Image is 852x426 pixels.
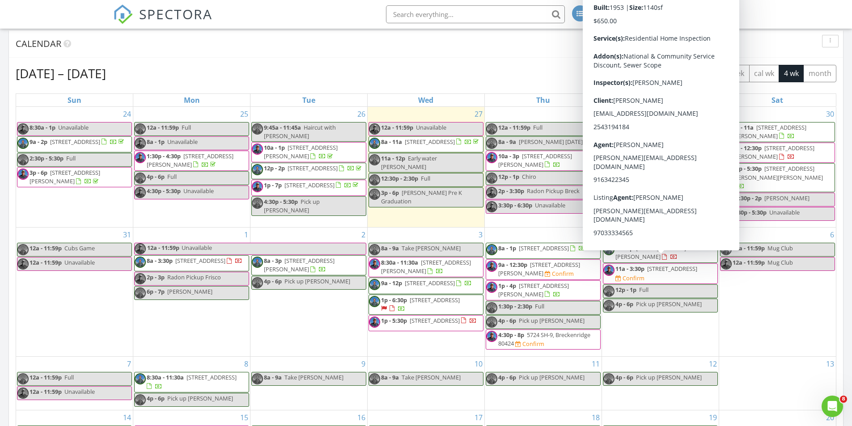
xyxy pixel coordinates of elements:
span: [STREET_ADDRESS][PERSON_NAME] [147,152,233,169]
span: 3:30p - 5:30p [615,175,649,183]
a: 8a - 3p [STREET_ADDRESS][PERSON_NAME] [251,255,366,275]
img: sheatmhi.02.jpg [603,244,615,255]
span: [STREET_ADDRESS][PERSON_NAME] [264,257,335,273]
span: 2:30p - 5:30p [733,208,767,216]
a: 1p - 4p [STREET_ADDRESS][PERSON_NAME] [498,282,569,298]
img: kyle_headshot.jpg [486,282,497,293]
a: 1p - 5:30p [STREET_ADDRESS] [369,315,483,331]
td: Go to September 1, 2025 [133,228,250,357]
img: sheatmhi.02.jpg [603,138,615,149]
a: 1p - 5:30p [STREET_ADDRESS] [381,316,477,325]
span: Unavailable [58,123,89,131]
span: 6p - 7p [147,287,165,295]
span: 3:30p - 6:30p [498,201,532,209]
span: [STREET_ADDRESS][PERSON_NAME] [498,152,572,169]
a: 8a - 1p [STREET_ADDRESS] [486,243,601,259]
span: [STREET_ADDRESS][PERSON_NAME] [733,123,806,140]
img: sheatmhi.02.jpg [486,316,497,328]
a: Go to August 30, 2025 [824,107,836,121]
span: 4:30p - 8p [498,331,524,339]
a: Monday [182,94,202,106]
a: 8a - 11a [STREET_ADDRESS] [369,136,483,152]
img: kyle_headshot.jpg [603,158,615,169]
span: [STREET_ADDRESS] [175,257,225,265]
img: kyle_headshot.jpg [486,152,497,163]
span: [STREET_ADDRESS] [288,164,338,172]
img: sheatmhi.02.jpg [135,173,146,184]
a: 9a - 2p [STREET_ADDRESS] [30,138,126,146]
a: 8:30a - 3:30p [STREET_ADDRESS][PERSON_NAME] [615,138,702,154]
span: 1:30p - 2:30p [498,302,532,310]
span: 2p - 3p [147,273,165,281]
td: Go to August 28, 2025 [484,107,602,228]
span: Full [66,154,76,162]
span: 12a - 11:59p [147,243,180,254]
span: 4p - 6p [498,316,516,325]
img: kyle_headshot.jpg [135,187,146,198]
img: sheatmhi.02.jpg [369,154,380,165]
div: Confirm [522,340,544,347]
span: Pick up [PERSON_NAME] [284,277,350,285]
a: 8a - 11a [STREET_ADDRESS] [381,138,480,146]
span: 1p - 7p [264,181,282,189]
button: 4 wk [779,65,804,82]
img: sheatmhi.02.jpg [135,257,146,268]
span: [STREET_ADDRESS][PERSON_NAME] [733,144,814,160]
span: Pick up [PERSON_NAME] [615,175,671,191]
a: 1:30p - 4:30p [STREET_ADDRESS][PERSON_NAME] [134,151,249,171]
td: Go to August 29, 2025 [602,107,719,228]
a: 9a - 1p [STREET_ADDRESS][PERSON_NAME] [615,244,686,261]
img: sheatmhi.02.jpg [135,287,146,299]
a: 11a - 4p [STREET_ADDRESS] [603,157,718,173]
img: sheatmhi.02.jpg [721,164,732,176]
a: 10a - 3p [STREET_ADDRESS][PERSON_NAME] [498,152,572,169]
button: Previous [634,64,655,83]
span: [STREET_ADDRESS] [647,265,697,273]
span: Unavailable [183,187,214,195]
img: The Best Home Inspection Software - Spectora [113,4,133,24]
a: 11a - 4p [STREET_ADDRESS] [615,158,706,166]
span: 9a - 12:30p [498,261,527,269]
div: [PERSON_NAME] [669,5,727,14]
span: 8a - 9a [381,244,399,252]
td: Go to August 31, 2025 [16,228,133,357]
span: 12:30p - 2:30p [381,174,418,182]
img: sheatmhi.02.jpg [486,138,497,149]
td: Go to September 11, 2025 [484,357,602,410]
img: kyle_headshot.jpg [252,143,263,155]
span: 8a - 3:30p [147,257,173,265]
span: 11a - 12p [381,154,405,162]
span: SPECTORA [139,4,212,23]
span: Pick up [PERSON_NAME] [636,300,702,308]
span: Radon Pickup Breck [527,187,580,195]
button: Next [655,64,676,83]
span: Unavailable [64,258,95,266]
span: 1p - 4p [498,282,516,290]
img: kyle_headshot.jpg [603,123,615,135]
span: 4p - 6p [615,300,633,308]
div: Two Moose Home Inspections [644,14,733,23]
img: sheatmhi.02.jpg [369,296,380,307]
span: Cubs Game [64,244,95,252]
span: Unavailable [639,123,670,131]
img: sheatmhi.02.jpg [721,244,732,255]
a: Wednesday [416,94,435,106]
span: Full [535,302,544,310]
img: kyle_headshot.jpg [603,265,615,276]
a: Go to September 7, 2025 [125,357,133,371]
img: kyle_headshot.jpg [17,123,29,135]
span: 4:30p - 5:30p [147,187,181,195]
a: Go to September 6, 2025 [828,228,836,242]
span: 12a - 11:59p [147,123,179,131]
input: Search everything... [386,5,565,23]
img: kyle_headshot.jpg [721,194,732,205]
img: kyle_headshot.jpg [17,258,29,270]
span: [STREET_ADDRESS] [519,244,569,252]
img: kyle_headshot.jpg [252,181,263,192]
span: 8a - 1p [147,138,165,146]
a: 9a - 12p [STREET_ADDRESS] [369,278,483,294]
span: [STREET_ADDRESS] [405,138,455,146]
a: 10a - 1p [STREET_ADDRESS][PERSON_NAME] [264,143,338,160]
span: 12a - 11:59p [381,123,413,131]
span: 9a - 2p [30,138,47,146]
